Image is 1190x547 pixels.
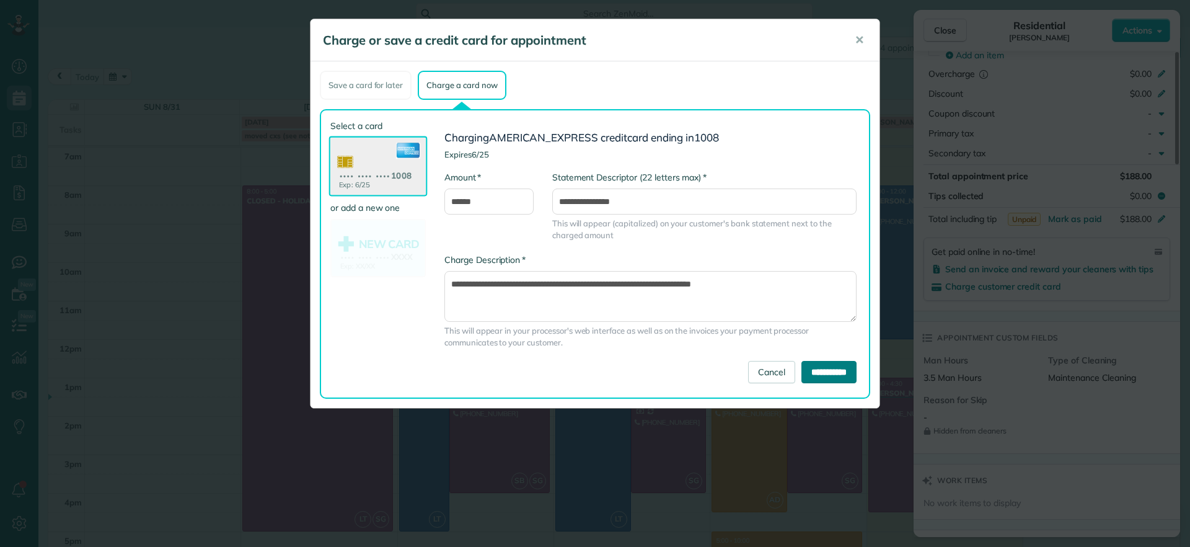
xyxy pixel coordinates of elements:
span: 6/25 [472,149,489,159]
span: 1008 [694,131,719,144]
h5: Charge or save a credit card for appointment [323,32,837,49]
h3: Charging card ending in [444,132,857,144]
span: This will appear in your processor's web interface as well as on the invoices your payment proces... [444,325,857,349]
h4: Expires [444,150,857,159]
span: credit [601,131,627,144]
label: Select a card [330,120,426,132]
span: AMERICAN_EXPRESS [489,131,598,144]
div: Charge a card now [418,71,506,100]
label: Charge Description [444,254,526,266]
a: Cancel [748,361,795,383]
label: Statement Descriptor (22 letters max) [552,171,707,184]
span: This will appear (capitalized) on your customer's bank statement next to the charged amount [552,218,857,241]
span: ✕ [855,33,864,47]
label: Amount [444,171,481,184]
div: Save a card for later [320,71,412,100]
label: or add a new one [330,202,426,214]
